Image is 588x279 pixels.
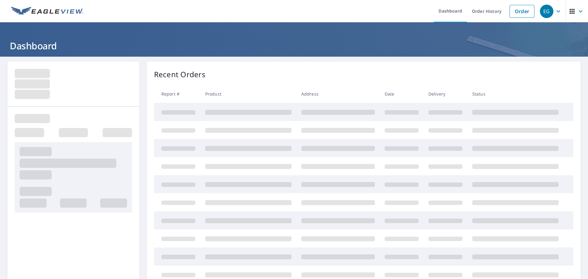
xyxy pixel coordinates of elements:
[467,85,563,103] th: Status
[154,85,200,103] th: Report #
[154,69,205,80] p: Recent Orders
[540,5,553,18] div: EG
[7,40,581,52] h1: Dashboard
[296,85,380,103] th: Address
[380,85,424,103] th: Date
[11,7,83,16] img: EV Logo
[510,5,534,18] a: Order
[200,85,296,103] th: Product
[424,85,467,103] th: Delivery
